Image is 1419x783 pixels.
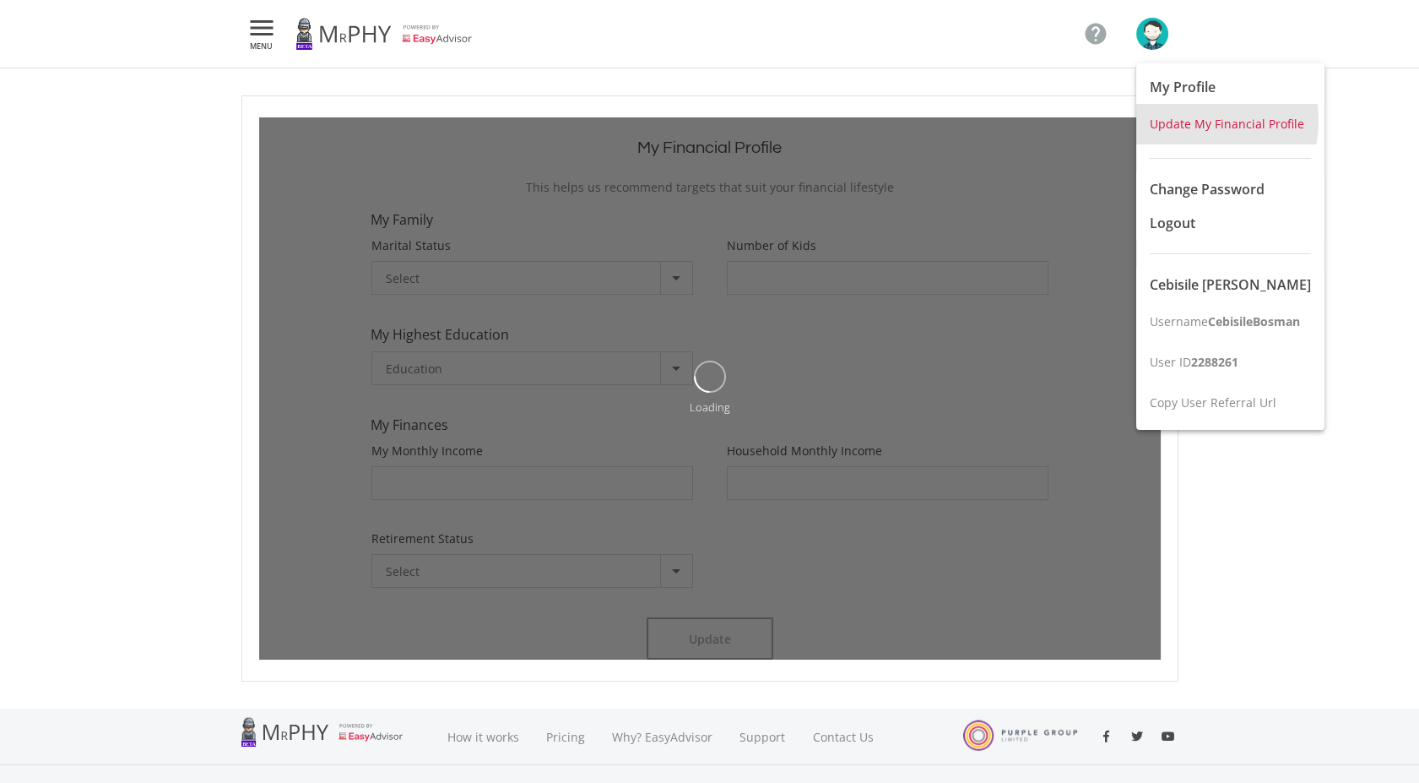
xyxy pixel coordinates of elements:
[434,709,533,765] a: How it works
[598,709,726,765] a: Why? EasyAdvisor
[1136,18,1168,50] img: avatar.png
[246,18,277,38] i: 
[1076,14,1115,53] a: 
[694,361,726,393] img: oval.svg
[241,17,282,51] button:  MENU
[726,709,799,765] a: Support
[690,400,730,416] div: Loading
[1083,21,1108,46] i: 
[533,709,598,765] a: Pricing
[246,42,277,50] span: MENU
[799,709,889,765] a: Contact Us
